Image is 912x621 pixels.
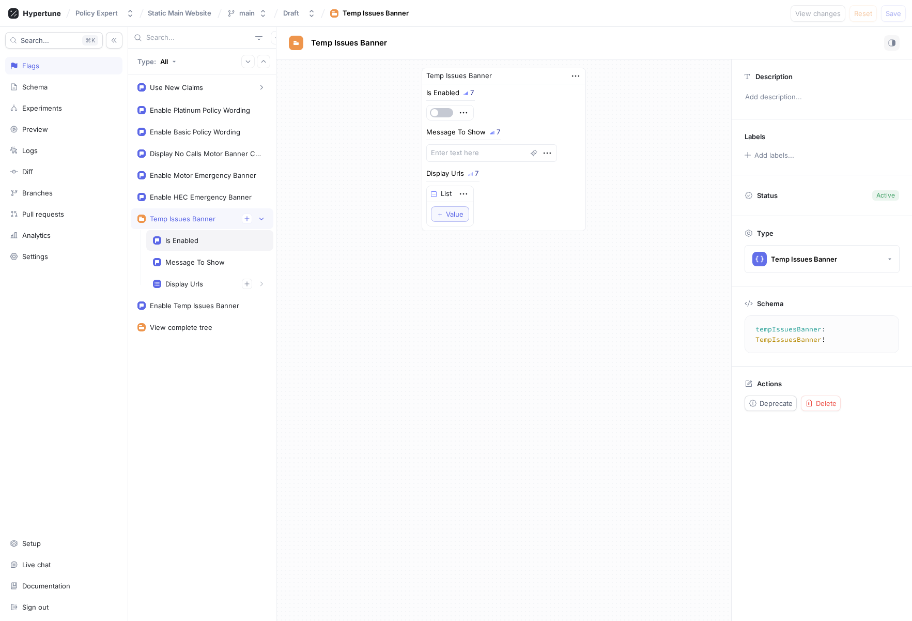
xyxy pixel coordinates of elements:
span: View changes [795,10,841,17]
span: Delete [816,400,837,406]
button: ＋Value [431,206,469,222]
div: 7 [470,89,474,96]
input: Search... [146,33,251,43]
div: Temp Issues Banner [426,71,492,81]
div: Enable HEC Emergency Banner [150,193,252,201]
span: Temp Issues Banner [311,39,387,47]
div: Message To Show [426,129,486,135]
button: Search...K [5,32,103,49]
button: Collapse all [257,55,270,68]
div: Setup [22,539,41,548]
div: Preview [22,125,48,133]
button: Draft [279,5,320,22]
div: Is Enabled [426,89,459,96]
div: Analytics [22,231,51,239]
div: Temp Issues Banner [150,215,215,223]
div: Enable Platinum Policy Wording [150,106,250,114]
div: Flags [22,62,39,70]
div: Display Urls [165,280,203,288]
div: Documentation [22,582,70,590]
div: Branches [22,189,53,197]
div: Diff [22,168,33,176]
button: Policy Expert [71,5,138,22]
div: Logs [22,146,38,155]
div: K [82,35,98,46]
p: Type [757,229,774,237]
div: Display No Calls Motor Banner Content [150,149,262,158]
div: Draft [283,9,299,18]
div: Settings [22,252,48,261]
div: Temp Issues Banner [771,255,837,264]
span: Deprecate [760,400,793,406]
span: Search... [21,37,49,43]
div: Display Urls [426,170,464,177]
span: Static Main Website [148,9,211,17]
div: Schema [22,83,48,91]
button: Deprecate [745,396,797,411]
button: Add labels... [741,148,797,162]
div: Live chat [22,561,51,569]
div: Enable Motor Emergency Banner [150,171,256,179]
div: Add labels... [754,152,794,159]
button: Reset [849,5,877,22]
textarea: tempIssuesBanner: TempIssuesBanner! [749,320,903,349]
div: main [239,9,255,18]
div: Enable Temp Issues Banner [150,301,239,310]
div: Active [876,191,895,200]
p: Actions [757,380,782,388]
a: Documentation [5,577,122,595]
button: Temp Issues Banner [745,245,900,273]
div: Policy Expert [75,9,118,18]
div: Message To Show [165,258,225,266]
button: Delete [801,396,841,411]
span: Value [446,211,463,217]
div: View complete tree [150,323,212,331]
div: Pull requests [22,210,64,218]
p: Labels [745,132,765,141]
div: Use New Claims [150,83,203,92]
div: 7 [475,170,478,177]
p: Schema [757,299,783,308]
button: View changes [791,5,845,22]
div: All [160,57,168,66]
span: Save [886,10,901,17]
button: main [223,5,271,22]
p: Add description... [740,88,903,106]
button: Expand all [241,55,255,68]
div: Experiments [22,104,62,112]
p: Status [757,188,778,203]
span: Reset [854,10,872,17]
span: ＋ [437,211,443,217]
div: Sign out [22,603,49,611]
p: Description [755,72,793,81]
button: Save [881,5,906,22]
button: Type: All [134,52,180,70]
div: List [441,189,452,199]
div: Temp Issues Banner [343,8,409,19]
p: Type: [137,57,156,66]
div: Enable Basic Policy Wording [150,128,240,136]
div: 7 [497,129,500,135]
div: Is Enabled [165,236,198,245]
